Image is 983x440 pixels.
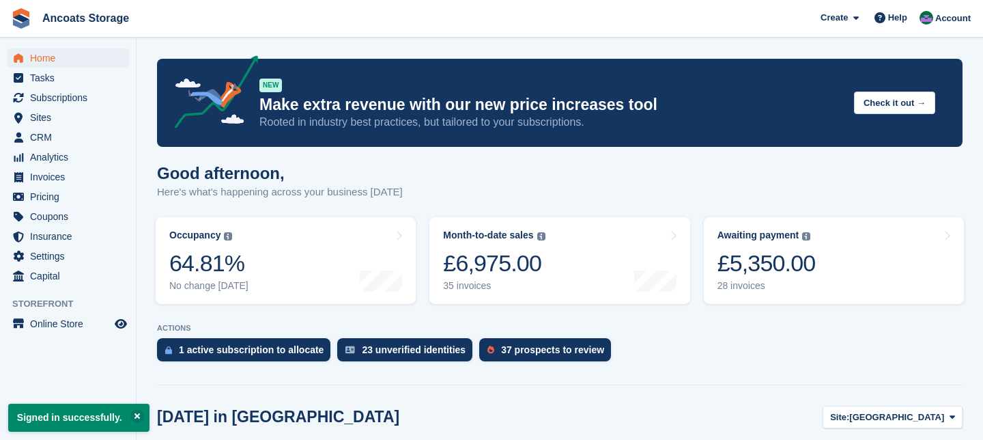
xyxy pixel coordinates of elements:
[501,344,604,355] div: 37 prospects to review
[7,187,129,206] a: menu
[7,68,129,87] a: menu
[157,324,963,333] p: ACTIONS
[429,217,689,304] a: Month-to-date sales £6,975.00 35 invoices
[337,338,479,368] a: 23 unverified identities
[30,49,112,68] span: Home
[30,108,112,127] span: Sites
[157,164,403,182] h1: Good afternoon,
[30,68,112,87] span: Tasks
[157,184,403,200] p: Here's what's happening across your business [DATE]
[8,404,149,432] p: Signed in successfully.
[7,167,129,187] a: menu
[163,55,259,133] img: price-adjustments-announcement-icon-8257ccfd72463d97f412b2fc003d46551f7dbcb40ab6d574587a9cd5c0d94...
[821,11,848,25] span: Create
[830,411,849,424] span: Site:
[935,12,971,25] span: Account
[823,406,963,428] button: Site: [GEOGRAPHIC_DATA]
[7,227,129,246] a: menu
[345,346,355,354] img: verify_identity-adf6edd0f0f0b5bbfe63781bf79b02c33cf7c696d77639b501bdc392416b5a36.svg
[717,280,816,292] div: 28 invoices
[7,88,129,107] a: menu
[30,207,112,226] span: Coupons
[854,92,935,114] button: Check it out →
[157,338,337,368] a: 1 active subscription to allocate
[7,247,129,266] a: menu
[717,249,816,277] div: £5,350.00
[113,316,129,332] a: Preview store
[717,230,799,241] div: Awaiting payment
[259,115,843,130] p: Rooted in industry best practices, but tailored to your subscriptions.
[443,230,533,241] div: Month-to-date sales
[11,8,31,29] img: stora-icon-8386f47178a22dfd0bd8f6a31ec36ba5ce8667c1dd55bd0f319d3a0aa187defe.svg
[7,207,129,226] a: menu
[30,167,112,187] span: Invoices
[479,338,618,368] a: 37 prospects to review
[259,95,843,115] p: Make extra revenue with our new price increases tool
[362,344,466,355] div: 23 unverified identities
[7,49,129,68] a: menu
[30,148,112,167] span: Analytics
[443,280,545,292] div: 35 invoices
[7,108,129,127] a: menu
[7,266,129,286] a: menu
[704,217,964,304] a: Awaiting payment £5,350.00 28 invoices
[7,314,129,333] a: menu
[443,249,545,277] div: £6,975.00
[537,232,545,240] img: icon-info-grey-7440780725fd019a000dd9b08b2336e03edf1995a4989e88bcd33f0948082b44.svg
[30,227,112,246] span: Insurance
[849,411,944,424] span: [GEOGRAPHIC_DATA]
[30,266,112,286] span: Capital
[30,128,112,147] span: CRM
[30,88,112,107] span: Subscriptions
[169,280,248,292] div: No change [DATE]
[169,230,220,241] div: Occupancy
[802,232,810,240] img: icon-info-grey-7440780725fd019a000dd9b08b2336e03edf1995a4989e88bcd33f0948082b44.svg
[7,128,129,147] a: menu
[259,79,282,92] div: NEW
[30,247,112,266] span: Settings
[30,314,112,333] span: Online Store
[156,217,416,304] a: Occupancy 64.81% No change [DATE]
[169,249,248,277] div: 64.81%
[12,297,136,311] span: Storefront
[165,346,172,355] img: active_subscription_to_allocate_icon-d502201f5373d7db506a760aba3b589e785aa758c864c3986d89f69b8ff3...
[7,148,129,167] a: menu
[37,7,134,29] a: Ancoats Storage
[888,11,907,25] span: Help
[157,408,399,426] h2: [DATE] in [GEOGRAPHIC_DATA]
[179,344,324,355] div: 1 active subscription to allocate
[30,187,112,206] span: Pricing
[487,346,494,354] img: prospect-51fa495bee0391a8d652442698ab0144808aea92771e9ea1ae160a38d050c398.svg
[224,232,232,240] img: icon-info-grey-7440780725fd019a000dd9b08b2336e03edf1995a4989e88bcd33f0948082b44.svg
